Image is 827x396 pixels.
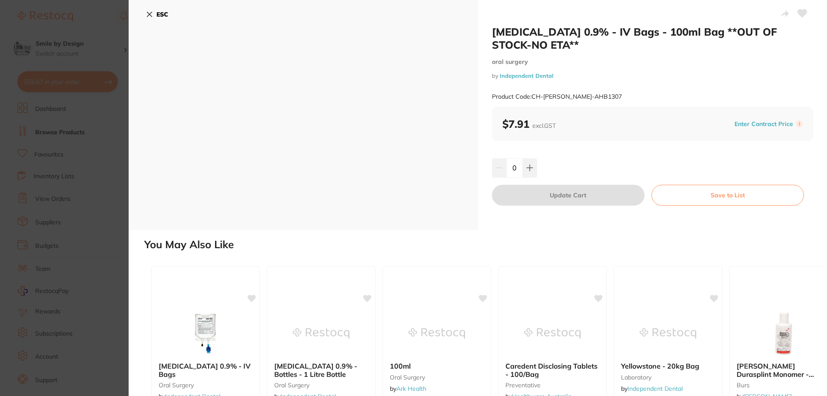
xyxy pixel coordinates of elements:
b: 100ml [390,362,484,370]
span: excl. GST [532,122,556,130]
a: Ark Health [396,385,426,393]
b: Sodium Chloride 0.9% - Bottles - 1 Litre Bottle [274,362,368,378]
img: Scheu Durasplint Monomer - 100ml [755,312,812,355]
button: Save to List [651,185,804,206]
b: Yellowstone - 20kg Bag [621,362,715,370]
b: Caredent Disclosing Tablets - 100/Bag [505,362,599,378]
b: Sodium Chloride 0.9% - IV Bags [159,362,252,378]
small: oral surgery [390,374,484,381]
img: Sodium Chloride 0.9% - IV Bags [177,312,234,355]
h2: [MEDICAL_DATA] 0.9% - IV Bags - 100ml Bag **OUT OF STOCK-NO ETA** [492,25,814,51]
span: by [390,385,426,393]
img: Sodium Chloride 0.9% - Bottles - 1 Litre Bottle [293,312,349,355]
b: ESC [156,10,168,18]
button: Update Cart [492,185,644,206]
small: Product Code: CH-[PERSON_NAME]-AHB1307 [492,93,622,100]
b: $7.91 [502,117,556,130]
button: ESC [146,7,168,22]
button: Enter Contract Price [732,120,796,128]
img: Caredent Disclosing Tablets - 100/Bag [524,312,581,355]
span: by [621,385,683,393]
label: i [796,120,803,127]
a: Independent Dental [628,385,683,393]
small: Preventative [505,382,599,389]
small: oral surgery [492,58,814,66]
small: oral surgery [159,382,252,389]
img: Yellowstone - 20kg Bag [640,312,696,355]
small: oral surgery [274,382,368,389]
small: laboratory [621,374,715,381]
h2: You May Also Like [144,239,824,251]
a: Independent Dental [500,72,553,79]
img: 100ml [409,312,465,355]
small: by [492,73,814,79]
